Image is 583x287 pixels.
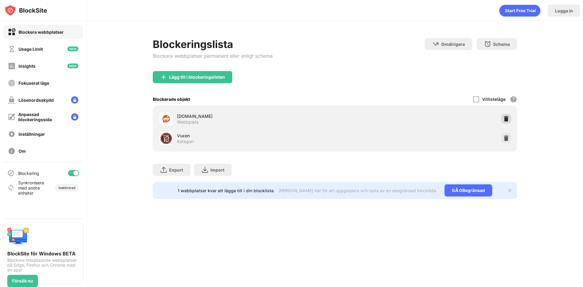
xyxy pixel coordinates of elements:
img: x-button.svg [507,188,512,193]
div: Fokuserat läge [19,80,49,86]
img: new-icon.svg [67,46,78,51]
img: new-icon.svg [67,63,78,68]
div: Usage Limit [19,46,43,52]
div: Om [19,149,26,154]
div: animation [499,5,540,17]
div: Anpassad blockeringssida [18,112,66,122]
div: Export [169,167,183,173]
img: logo-blocksite.svg [4,4,47,16]
div: Försök nu [12,278,33,283]
div: 1 webbplatser kvar att lägga till i din blocklista. [178,188,275,193]
div: Lägg till i blockeringslistan [169,75,225,80]
img: focus-off.svg [8,79,15,87]
div: Vuxen [177,132,335,139]
div: Synkronisera med andra enheter [18,180,49,196]
img: favicons [162,115,170,122]
div: Blockerade objekt [153,97,190,102]
div: Schema [493,42,510,47]
div: Import [210,167,224,173]
div: Vitlisteläge [482,97,506,102]
img: customize-block-page-off.svg [8,113,15,121]
div: Webbplats [177,119,199,125]
div: Insights [19,63,36,69]
div: Blockera webbplatser [19,29,64,35]
div: Lösenordsskydd [19,97,54,103]
img: push-desktop.svg [7,226,29,248]
div: BlockSite för Windows BETA [7,251,79,257]
img: time-usage-off.svg [8,45,15,53]
img: lock-menu.svg [71,113,78,121]
img: insights-off.svg [8,62,15,70]
div: 🔞 [160,132,172,145]
img: blocking-icon.svg [7,169,15,177]
img: settings-off.svg [8,130,15,138]
div: [PERSON_NAME] här för att uppgradera och njuta av en obegränsad blocklista. [278,188,437,193]
div: Blockera webbplatser permanent eller enligt schema [153,53,273,59]
div: GÅ OBegränsad [445,184,492,196]
div: [DOMAIN_NAME] [177,113,335,119]
div: Kategori [177,139,194,144]
div: Blockeringslista [153,38,273,50]
img: password-protection-off.svg [8,96,15,104]
img: about-off.svg [8,147,15,155]
div: Blockering [18,171,39,176]
div: Inaktiverad [59,186,75,190]
div: Inställningar [19,132,45,137]
div: Blockera tidsslösande webbplatser på Edge, Firefox och Chrome med en app! [7,258,79,272]
img: block-on.svg [8,28,15,36]
div: Logga in [555,8,573,13]
img: sync-icon.svg [7,184,15,191]
div: Omdirigera [441,42,465,47]
img: lock-menu.svg [71,96,78,104]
